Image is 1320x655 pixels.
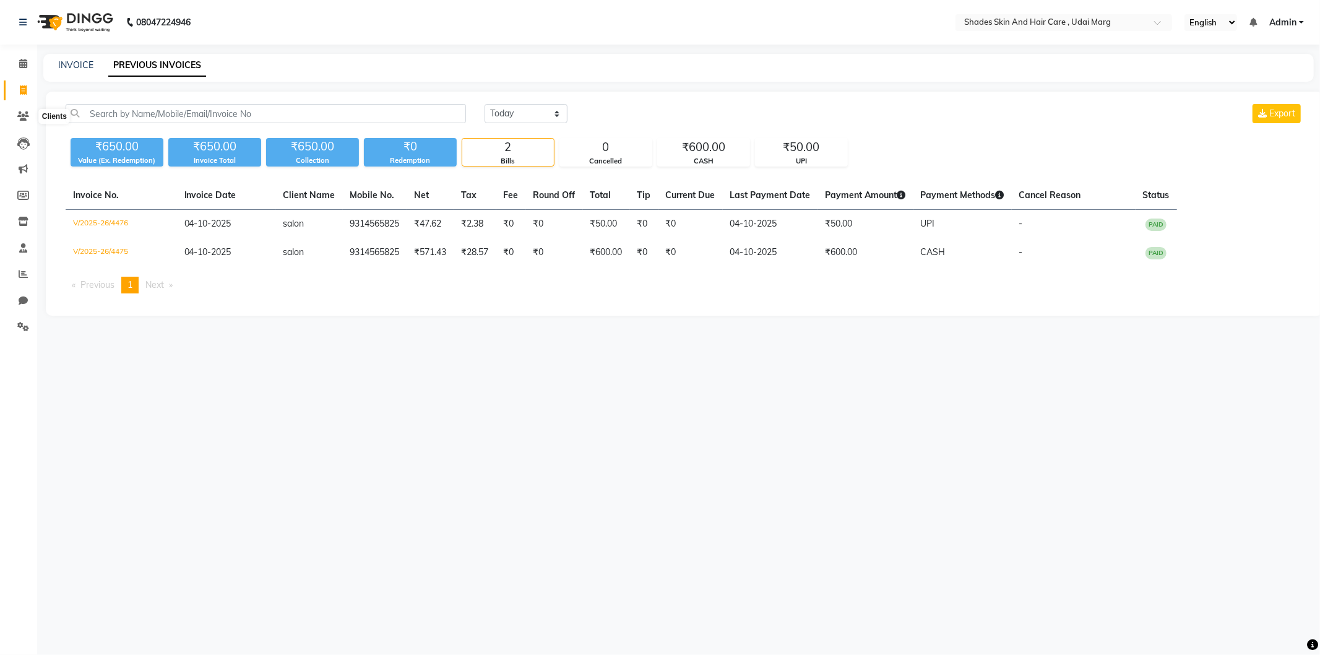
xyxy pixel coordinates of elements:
[560,156,652,167] div: Cancelled
[364,155,457,166] div: Redemption
[658,238,723,267] td: ₹0
[71,155,163,166] div: Value (Ex. Redemption)
[136,5,191,40] b: 08047224946
[266,138,359,155] div: ₹650.00
[462,139,554,156] div: 2
[526,238,583,267] td: ₹0
[1019,189,1081,201] span: Cancel Reason
[1019,246,1023,258] span: -
[756,156,847,167] div: UPI
[630,210,658,239] td: ₹0
[658,156,749,167] div: CASH
[266,155,359,166] div: Collection
[283,246,304,258] span: salon
[283,189,335,201] span: Client Name
[756,139,847,156] div: ₹50.00
[658,210,723,239] td: ₹0
[283,218,304,229] span: salon
[71,138,163,155] div: ₹650.00
[723,210,818,239] td: 04-10-2025
[818,210,913,239] td: ₹50.00
[454,238,496,267] td: ₹28.57
[723,238,818,267] td: 04-10-2025
[921,246,946,258] span: CASH
[526,210,583,239] td: ₹0
[66,277,1303,293] nav: Pagination
[39,110,70,124] div: Clients
[496,238,526,267] td: ₹0
[637,189,651,201] span: Tip
[921,218,935,229] span: UPI
[1269,108,1295,119] span: Export
[504,189,519,201] span: Fee
[66,210,177,239] td: V/2025-26/4476
[1145,247,1167,259] span: PAID
[73,189,119,201] span: Invoice No.
[462,189,477,201] span: Tax
[343,210,407,239] td: 9314565825
[80,279,114,290] span: Previous
[583,210,630,239] td: ₹50.00
[583,238,630,267] td: ₹600.00
[666,189,715,201] span: Current Due
[1145,219,1167,231] span: PAID
[108,54,206,77] a: PREVIOUS INVOICES
[730,189,811,201] span: Last Payment Date
[1019,218,1023,229] span: -
[590,189,611,201] span: Total
[462,156,554,167] div: Bills
[184,246,231,258] span: 04-10-2025
[32,5,116,40] img: logo
[1253,104,1301,123] button: Export
[168,155,261,166] div: Invoice Total
[415,189,429,201] span: Net
[407,238,454,267] td: ₹571.43
[826,189,906,201] span: Payment Amount
[127,279,132,290] span: 1
[184,189,236,201] span: Invoice Date
[66,238,177,267] td: V/2025-26/4475
[921,189,1004,201] span: Payment Methods
[350,189,395,201] span: Mobile No.
[168,138,261,155] div: ₹650.00
[407,210,454,239] td: ₹47.62
[658,139,749,156] div: ₹600.00
[66,104,466,123] input: Search by Name/Mobile/Email/Invoice No
[630,238,658,267] td: ₹0
[496,210,526,239] td: ₹0
[184,218,231,229] span: 04-10-2025
[818,238,913,267] td: ₹600.00
[1269,16,1296,29] span: Admin
[145,279,164,290] span: Next
[343,238,407,267] td: 9314565825
[533,189,576,201] span: Round Off
[364,138,457,155] div: ₹0
[454,210,496,239] td: ₹2.38
[1143,189,1170,201] span: Status
[58,59,93,71] a: INVOICE
[560,139,652,156] div: 0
